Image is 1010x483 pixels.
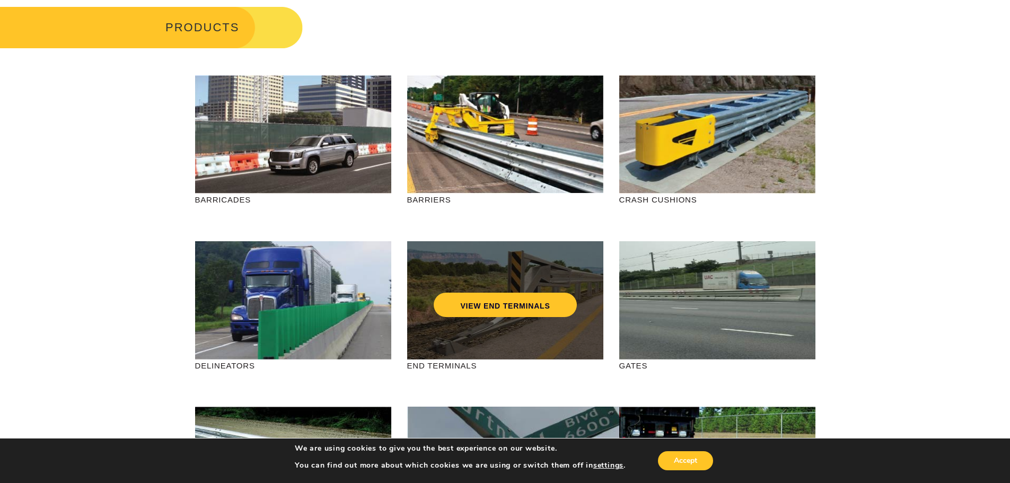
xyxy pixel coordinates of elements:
p: END TERMINALS [407,359,603,372]
p: We are using cookies to give you the best experience on our website. [295,444,626,453]
p: BARRICADES [195,194,391,206]
a: VIEW END TERMINALS [434,293,576,317]
p: DELINEATORS [195,359,391,372]
p: GATES [619,359,815,372]
p: CRASH CUSHIONS [619,194,815,206]
button: settings [593,461,623,470]
p: You can find out more about which cookies we are using or switch them off in . [295,461,626,470]
button: Accept [658,451,713,470]
p: BARRIERS [407,194,603,206]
